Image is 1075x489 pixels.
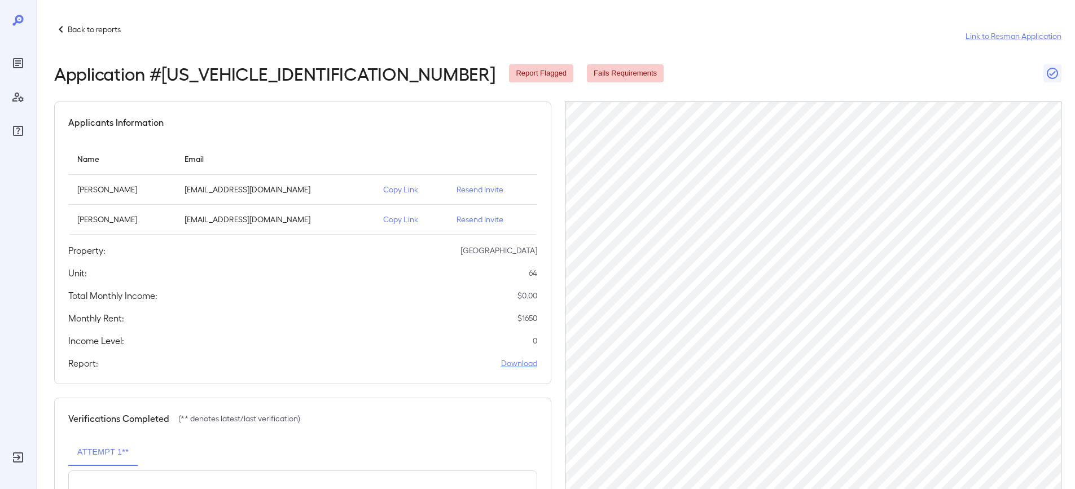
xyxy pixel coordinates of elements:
div: FAQ [9,122,27,140]
p: Copy Link [383,184,438,195]
th: Name [68,143,175,175]
button: Attempt 1** [68,439,138,466]
button: Close Report [1043,64,1061,82]
p: $ 1650 [517,312,537,324]
h5: Income Level: [68,334,124,347]
p: [PERSON_NAME] [77,184,166,195]
p: [PERSON_NAME] [77,214,166,225]
h5: Property: [68,244,106,257]
h5: Verifications Completed [68,412,169,425]
p: Copy Link [383,214,438,225]
p: Resend Invite [457,184,528,195]
span: Report Flagged [509,68,573,79]
p: [EMAIL_ADDRESS][DOMAIN_NAME] [185,184,365,195]
th: Email [175,143,374,175]
div: Reports [9,54,27,72]
h2: Application # [US_VEHICLE_IDENTIFICATION_NUMBER] [54,63,495,83]
div: Manage Users [9,88,27,106]
h5: Monthly Rent: [68,311,124,325]
h5: Applicants Information [68,116,164,129]
p: Resend Invite [457,214,528,225]
h5: Unit: [68,266,87,280]
p: Back to reports [68,24,121,35]
p: [EMAIL_ADDRESS][DOMAIN_NAME] [185,214,365,225]
p: (** denotes latest/last verification) [178,413,300,424]
table: simple table [68,143,537,235]
a: Link to Resman Application [966,30,1061,42]
h5: Report: [68,356,98,370]
div: Log Out [9,448,27,466]
p: $ 0.00 [517,290,537,301]
p: [GEOGRAPHIC_DATA] [460,245,537,256]
h5: Total Monthly Income: [68,289,157,302]
p: 64 [529,267,537,279]
span: Fails Requirements [587,68,664,79]
a: Download [501,358,537,369]
p: 0 [533,335,537,346]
